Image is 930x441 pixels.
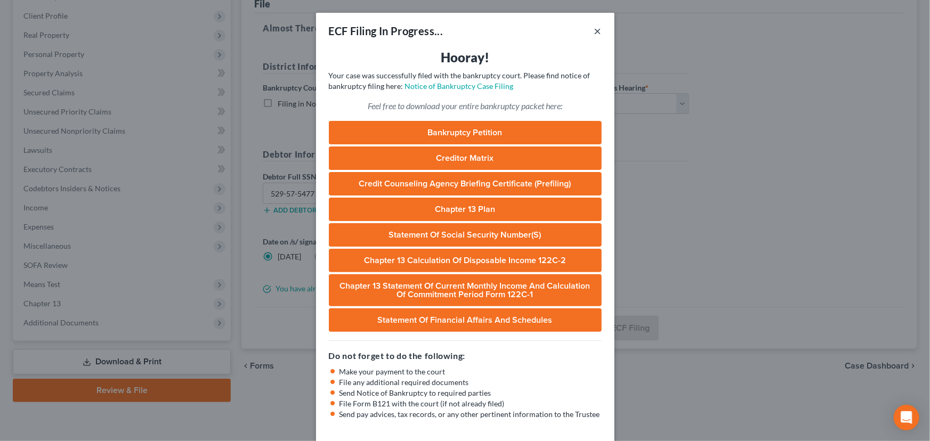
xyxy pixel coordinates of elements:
a: Statement of Financial Affairs and Schedules [329,308,602,332]
button: × [594,24,602,37]
li: File any additional required documents [339,377,602,388]
a: Credit Counseling Agency Briefing Certificate (Prefiling) [329,172,602,195]
span: Your case was successfully filed with the bankruptcy court. Please find notice of bankruptcy fili... [329,71,591,91]
a: Chapter 13 Plan [329,198,602,221]
a: Statement of Social Security Number(s) [329,223,602,247]
a: Chapter 13 Calculation of Disposable Income 122C-2 [329,249,602,272]
h5: Do not forget to do the following: [329,349,602,362]
a: Chapter 13 Statement of Current Monthly Income and Calculation of Commitment Period Form 122C-1 [329,274,602,306]
h3: Hooray! [329,49,602,66]
li: Send Notice of Bankruptcy to required parties [339,388,602,398]
div: Open Intercom Messenger [894,405,919,430]
a: Notice of Bankruptcy Case Filing [405,81,514,91]
li: File Form B121 with the court (if not already filed) [339,398,602,409]
p: Feel free to download your entire bankruptcy packet here: [329,100,602,112]
a: Bankruptcy Petition [329,121,602,144]
div: ECF Filing In Progress... [329,23,443,38]
li: Make your payment to the court [339,366,602,377]
a: Creditor Matrix [329,146,602,170]
li: Send pay advices, tax records, or any other pertinent information to the Trustee [339,409,602,420]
